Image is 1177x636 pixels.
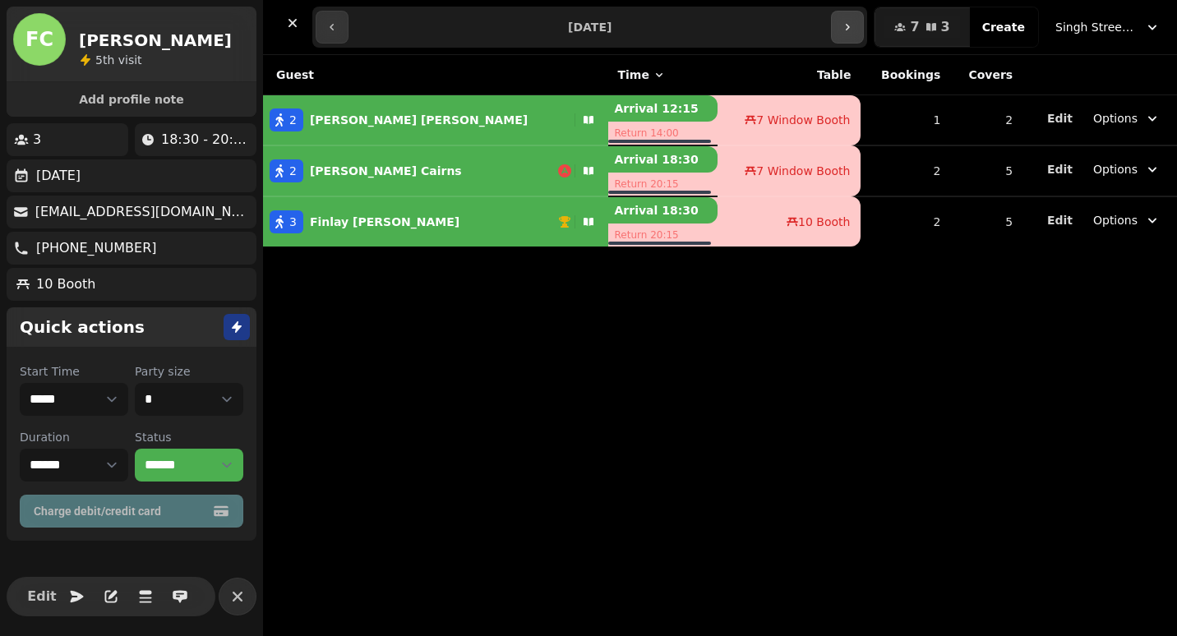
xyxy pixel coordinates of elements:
p: Arrival 18:30 [608,197,718,224]
h2: Quick actions [20,316,145,339]
td: 5 [950,196,1022,247]
td: 1 [861,95,950,146]
span: Options [1093,161,1138,177]
button: 73 [875,7,969,47]
label: Party size [135,363,243,380]
p: Return 20:15 [608,224,718,247]
span: th [103,53,118,67]
button: Singh Street Bruntsfield [1045,12,1170,42]
span: 7 [910,21,919,34]
span: Edit [1047,164,1073,175]
span: Add profile note [26,94,237,105]
label: Status [135,429,243,445]
span: 2 [289,163,297,179]
button: Edit [25,580,58,613]
th: Table [718,55,861,95]
th: Bookings [861,55,950,95]
span: Options [1093,110,1138,127]
button: Add profile note [13,89,250,110]
span: Time [618,67,649,83]
p: 18:30 - 20:15 [161,130,250,150]
span: Singh Street Bruntsfield [1055,19,1138,35]
p: Arrival 18:30 [608,146,718,173]
p: [PHONE_NUMBER] [36,238,157,258]
p: 10 Booth [36,274,95,294]
span: 10 Booth [798,214,850,230]
button: Charge debit/credit card [20,495,243,528]
button: Time [618,67,666,83]
span: Edit [32,590,52,603]
p: visit [95,52,142,68]
button: Create [969,7,1038,47]
span: Charge debit/credit card [34,505,210,517]
th: Covers [950,55,1022,95]
span: Create [982,21,1025,33]
button: Edit [1047,110,1073,127]
label: Start Time [20,363,128,380]
p: [EMAIL_ADDRESS][DOMAIN_NAME] [35,202,250,222]
p: [PERSON_NAME] [PERSON_NAME] [310,112,528,128]
button: Edit [1047,212,1073,228]
span: FC [25,30,53,49]
td: 5 [950,145,1022,196]
label: Duration [20,429,128,445]
button: 3Finlay [PERSON_NAME] [263,202,608,242]
button: 2[PERSON_NAME] [PERSON_NAME] [263,100,608,140]
span: 3 [941,21,950,34]
p: Arrival 12:15 [608,95,718,122]
span: 7 Window Booth [756,163,850,179]
span: 3 [289,214,297,230]
button: Edit [1047,161,1073,177]
span: 2 [289,112,297,128]
td: 2 [861,196,950,247]
button: 2[PERSON_NAME] Cairns [263,151,608,191]
td: 2 [861,145,950,196]
th: Guest [263,55,608,95]
button: Options [1083,154,1170,184]
p: Return 20:15 [608,173,718,196]
p: [DATE] [36,166,81,186]
p: 3 [33,130,41,150]
span: 5 [95,53,103,67]
p: Finlay [PERSON_NAME] [310,214,459,230]
p: Return 14:00 [608,122,718,145]
span: Edit [1047,214,1073,226]
h2: [PERSON_NAME] [79,29,232,52]
p: [PERSON_NAME] Cairns [310,163,462,179]
button: Options [1083,104,1170,133]
span: Options [1093,212,1138,228]
span: 7 Window Booth [756,112,850,128]
button: Options [1083,205,1170,235]
span: Edit [1047,113,1073,124]
td: 2 [950,95,1022,146]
